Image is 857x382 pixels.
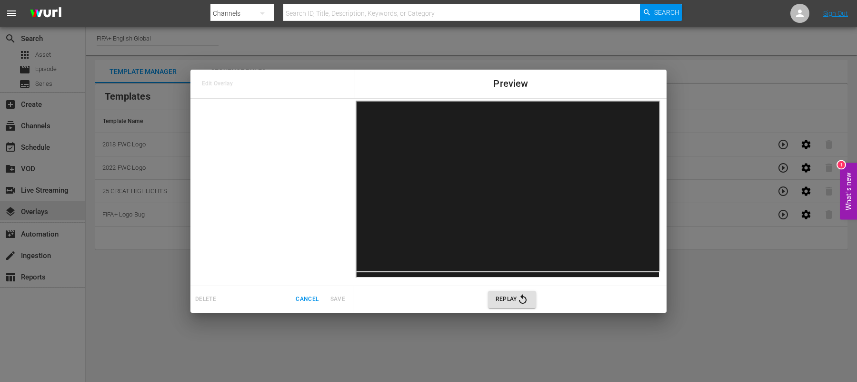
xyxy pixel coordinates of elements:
[496,294,528,305] span: Replay
[23,2,69,25] img: ans4CAIJ8jUAAAAAAAAAAAAAAAAAAAAAAAAgQb4GAAAAAAAAAAAAAAAAAAAAAAAAJMjXAAAAAAAAAAAAAAAAAAAAAAAAgAT5G...
[6,8,17,19] span: menu
[840,163,857,219] button: Open Feedback Widget
[296,294,319,304] span: Cancel
[837,161,845,168] div: 1
[654,4,679,21] span: Search
[292,291,322,307] button: Cancel
[493,78,528,89] span: Preview
[823,10,848,17] a: Sign Out
[488,291,536,308] button: Replay
[202,78,237,89] span: Edit Overlay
